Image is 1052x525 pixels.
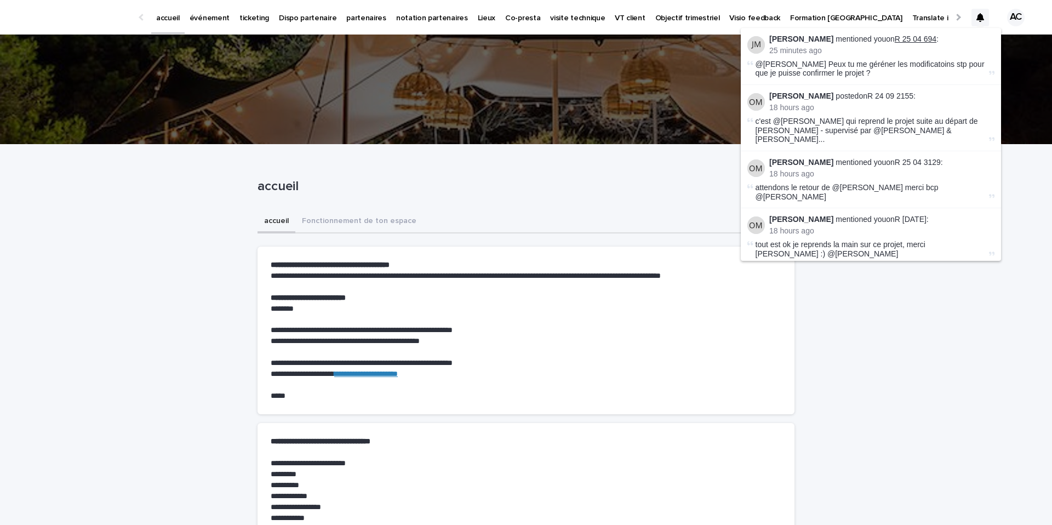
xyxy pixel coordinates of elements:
p: mentioned you on : [769,35,994,44]
p: 18 hours ago [769,169,994,179]
img: Olivia Marchand [747,216,765,234]
img: Olivia Marchand [747,159,765,177]
p: mentioned you on : [769,215,994,224]
span: c'est @[PERSON_NAME] qui reprend le projet suite au départ de [PERSON_NAME] - supervisé par @[PER... [756,117,987,144]
p: 18 hours ago [769,226,994,236]
button: accueil [258,210,295,233]
a: R 25 04 3129 [895,158,941,167]
p: 25 minutes ago [769,46,994,55]
img: Olivia Marchand [747,93,765,111]
p: posted on : [769,92,994,101]
button: Fonctionnement de ton espace [295,210,423,233]
span: @[PERSON_NAME] Peux tu me géréner les modificatoins stp pour que je puisse confirmer le projet ? [756,60,985,78]
img: Julia Majerus [747,36,765,54]
div: AC [1007,9,1025,26]
a: R [DATE] [895,215,927,224]
img: Ls34BcGeRexTGTNfXpUC [22,7,128,28]
a: R 25 04 694 [895,35,936,43]
p: mentioned you on : [769,158,994,167]
strong: [PERSON_NAME] [769,92,833,100]
span: attendons le retour de @[PERSON_NAME] merci bcp @[PERSON_NAME] [756,183,939,201]
a: R 24 09 2155 [867,92,913,100]
span: tout est ok je reprends la main sur ce projet, merci [PERSON_NAME] :) @[PERSON_NAME] [756,240,925,258]
p: 18 hours ago [769,103,994,112]
strong: [PERSON_NAME] [769,215,833,224]
p: accueil [258,179,790,195]
strong: [PERSON_NAME] [769,158,833,167]
strong: [PERSON_NAME] [769,35,833,43]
